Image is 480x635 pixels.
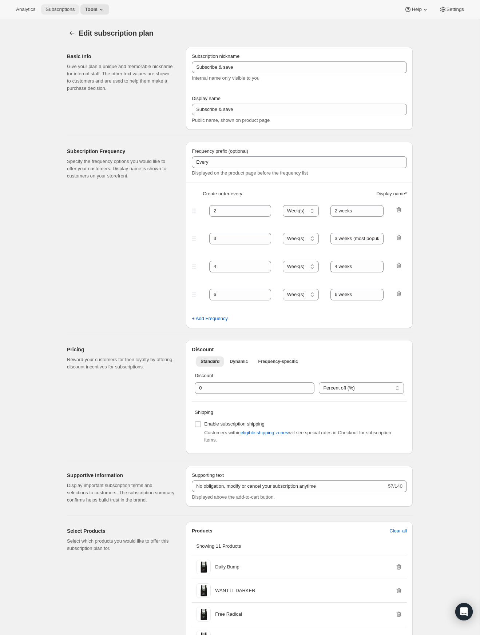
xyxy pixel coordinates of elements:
[376,190,407,197] span: Display name *
[67,28,77,38] button: Subscription plans
[67,356,174,371] p: Reward your customers for their loyalty by offering discount incentives for subscriptions.
[195,409,404,416] p: Shipping
[192,480,386,492] input: No obligation, modify or cancel your subscription anytime.
[16,7,35,12] span: Analytics
[385,525,411,537] button: Clear all
[215,587,255,594] p: WANT IT DARKER
[67,53,174,60] h2: Basic Info
[192,156,407,168] input: Deliver every
[192,53,239,59] span: Subscription nickname
[204,430,391,443] span: Customers within will see special rates in Checkout for subscription items.
[67,472,174,479] h2: Supportive Information
[187,313,232,324] button: + Add Frequency
[230,359,248,364] span: Dynamic
[67,148,174,155] h2: Subscription Frequency
[192,148,248,154] span: Frequency prefix (optional)
[400,4,433,15] button: Help
[435,4,468,15] button: Settings
[67,482,174,504] p: Display important subscription terms and selections to customers. The subscription summary confir...
[192,494,275,500] span: Displayed above the add-to-cart button.
[330,289,384,300] input: 1 month
[258,359,298,364] span: Frequency-specific
[195,372,404,379] p: Discount
[192,170,308,176] span: Displayed on the product page before the frequency list
[79,29,154,37] span: Edit subscription plan
[192,96,221,101] span: Display name
[241,429,288,436] span: eligible shipping zones
[455,603,473,620] div: Open Intercom Messenger
[67,527,174,535] h2: Select Products
[192,75,259,81] span: Internal name only visible to you
[204,421,265,427] span: Enable subscription shipping
[41,4,79,15] button: Subscriptions
[215,611,242,618] p: Free Radical
[192,527,212,535] p: Products
[192,104,407,115] input: Subscribe & Save
[192,61,407,73] input: Subscribe & Save
[447,7,464,12] span: Settings
[192,472,223,478] span: Supporting text
[389,527,407,535] span: Clear all
[67,346,174,353] h2: Pricing
[85,7,98,12] span: Tools
[236,427,293,439] button: eligible shipping zones
[412,7,421,12] span: Help
[201,359,219,364] span: Standard
[192,117,270,123] span: Public name, shown on product page
[203,190,242,197] span: Create order every
[67,538,174,552] p: Select which products you would like to offer this subscription plan for.
[67,158,174,180] p: Specify the frequency options you would like to offer your customers. Display name is shown to cu...
[330,205,384,217] input: 1 month
[80,4,109,15] button: Tools
[67,63,174,92] p: Give your plan a unique and memorable nickname for internal staff. The other text values are show...
[215,563,239,571] p: Daily Bump
[195,382,304,394] input: 10
[330,261,384,272] input: 1 month
[330,233,384,244] input: 1 month
[45,7,75,12] span: Subscriptions
[12,4,40,15] button: Analytics
[196,543,241,549] span: Showing 11 Products
[192,346,407,353] h2: Discount
[192,315,228,322] span: + Add Frequency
